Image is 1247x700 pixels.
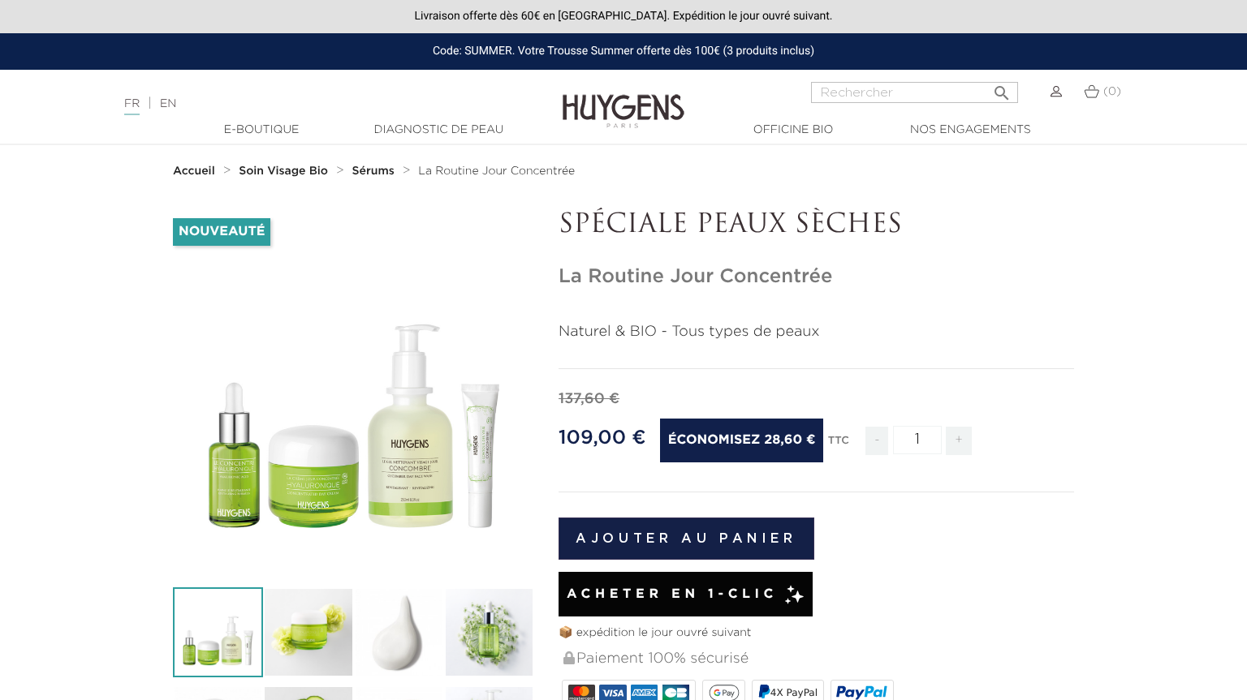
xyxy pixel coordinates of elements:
div: Paiement 100% sécurisé [562,642,1074,676]
img: Routine jour Concentrée [173,587,263,677]
p: Naturel & BIO - Tous types de peaux [559,321,1074,343]
span: 109,00 € [559,428,646,448]
span: 137,60 € [559,392,619,406]
a: Accueil [173,165,218,178]
span: La Routine Jour Concentrée [418,165,575,177]
a: E-Boutique [180,122,343,139]
img: Le Concentré Hyaluronique [444,587,534,677]
a: FR [124,98,140,115]
input: Rechercher [811,82,1018,103]
span: + [946,427,972,455]
i:  [992,79,1012,98]
strong: Accueil [173,165,215,177]
li: Nouveauté [173,218,270,246]
a: EN [160,98,176,110]
span: (0) [1103,86,1121,97]
input: Quantité [893,426,942,454]
strong: Sérums [352,165,395,177]
a: Officine Bio [712,122,874,139]
a: La Routine Jour Concentrée [418,165,575,178]
strong: Soin Visage Bio [239,165,328,177]
button: Ajouter au panier [559,517,814,560]
img: Huygens [563,68,684,131]
a: Sérums [352,165,399,178]
p: SPÉCIALE PEAUX SÈCHES [559,210,1074,241]
div: TTC [828,423,849,467]
p: 📦 expédition le jour ouvré suivant [559,625,1074,642]
img: Paiement 100% sécurisé [563,651,575,664]
span: 4X PayPal [770,687,818,698]
span: Économisez 28,60 € [660,419,824,462]
a: Nos engagements [889,122,1051,139]
a: Soin Visage Bio [239,165,332,178]
button:  [987,77,1016,99]
div: | [116,94,507,114]
span: - [865,427,888,455]
a: Diagnostic de peau [357,122,520,139]
h1: La Routine Jour Concentrée [559,265,1074,289]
